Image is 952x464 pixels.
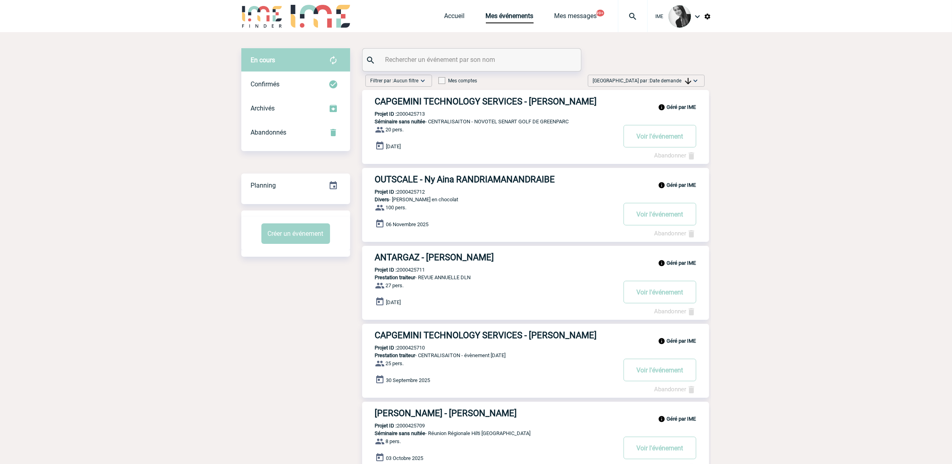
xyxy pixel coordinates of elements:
[241,174,350,198] div: Retrouvez ici tous vos événements organisés par date et état d'avancement
[658,182,665,189] img: info_black_24dp.svg
[362,267,425,273] p: 2000425711
[362,330,709,340] a: CAPGEMINI TECHNOLOGY SERVICES - [PERSON_NAME]
[375,345,397,351] b: Projet ID :
[394,78,419,84] span: Aucun filtre
[362,174,709,184] a: OUTSCALE - Ny Aina RANDRIAMANANDRAIBE
[375,196,389,202] span: Divers
[371,77,419,85] span: Filtrer par :
[386,143,401,149] span: [DATE]
[241,48,350,72] div: Retrouvez ici tous vos évènements avant confirmation
[375,111,397,117] b: Projet ID :
[241,96,350,121] div: Retrouvez ici tous les événements que vous avez décidé d'archiver
[362,274,616,280] p: - REVUE ANNUELLE DLN
[624,125,696,147] button: Voir l'événement
[251,182,276,189] span: Planning
[375,274,416,280] span: Prestation traiteur
[375,96,616,106] h3: CAPGEMINI TECHNOLOGY SERVICES - [PERSON_NAME]
[362,352,616,358] p: - CENTRALISAITON - évènement [DATE]
[362,430,616,436] p: - Réunion Régionale Hilti [GEOGRAPHIC_DATA]
[261,223,330,244] button: Créer un événement
[241,121,350,145] div: Retrouvez ici tous vos événements annulés
[654,308,696,315] a: Abandonner
[375,119,426,125] span: Séminaire sans nuitée
[386,205,407,211] span: 100 pers.
[658,415,665,423] img: info_black_24dp.svg
[386,127,404,133] span: 20 pers.
[667,182,696,188] b: Géré par IME
[419,77,427,85] img: baseline_expand_more_white_24dp-b.png
[251,56,275,64] span: En cours
[375,430,426,436] span: Séminaire sans nuitée
[667,104,696,110] b: Géré par IME
[375,352,416,358] span: Prestation traiteur
[658,104,665,111] img: info_black_24dp.svg
[656,14,664,19] span: IME
[251,104,275,112] span: Archivés
[362,408,709,418] a: [PERSON_NAME] - [PERSON_NAME]
[624,203,696,225] button: Voir l'événement
[362,252,709,262] a: ANTARGAZ - [PERSON_NAME]
[375,423,397,429] b: Projet ID :
[241,173,350,197] a: Planning
[241,5,283,28] img: IME-Finder
[654,152,696,159] a: Abandonner
[386,221,429,227] span: 06 Novembre 2025
[362,111,425,117] p: 2000425713
[375,252,616,262] h3: ANTARGAZ - [PERSON_NAME]
[386,455,424,461] span: 03 Octobre 2025
[362,96,709,106] a: CAPGEMINI TECHNOLOGY SERVICES - [PERSON_NAME]
[375,189,397,195] b: Projet ID :
[654,386,696,393] a: Abandonner
[667,416,696,422] b: Géré par IME
[362,196,616,202] p: - [PERSON_NAME] en chocolat
[386,377,430,383] span: 30 Septembre 2025
[685,78,691,84] img: arrow_downward.png
[593,77,691,85] span: [GEOGRAPHIC_DATA] par :
[383,54,562,65] input: Rechercher un événement par son nom
[386,361,404,367] span: 25 pers.
[667,260,696,266] b: Géré par IME
[658,337,665,345] img: info_black_24dp.svg
[251,129,287,136] span: Abandonnés
[362,345,425,351] p: 2000425710
[375,330,616,340] h3: CAPGEMINI TECHNOLOGY SERVICES - [PERSON_NAME]
[658,260,665,267] img: info_black_24dp.svg
[654,230,696,237] a: Abandonner
[375,408,616,418] h3: [PERSON_NAME] - [PERSON_NAME]
[669,5,691,28] img: 101050-0.jpg
[444,12,465,23] a: Accueil
[554,12,597,23] a: Mes messages
[386,299,401,305] span: [DATE]
[486,12,534,23] a: Mes événements
[375,267,397,273] b: Projet ID :
[624,359,696,381] button: Voir l'événement
[624,281,696,303] button: Voir l'événement
[624,437,696,459] button: Voir l'événement
[691,77,699,85] img: baseline_expand_more_white_24dp-b.png
[362,423,425,429] p: 2000425709
[362,189,425,195] p: 2000425712
[650,78,691,84] span: Date demande
[362,119,616,125] p: - CENTRALISAITON - NOVOTEL SENART GOLF DE GREENPARC
[386,283,404,289] span: 27 pers.
[667,338,696,344] b: Géré par IME
[596,10,604,16] button: 99+
[438,78,477,84] label: Mes comptes
[375,174,616,184] h3: OUTSCALE - Ny Aina RANDRIAMANANDRAIBE
[386,439,401,445] span: 8 pers.
[251,80,280,88] span: Confirmés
